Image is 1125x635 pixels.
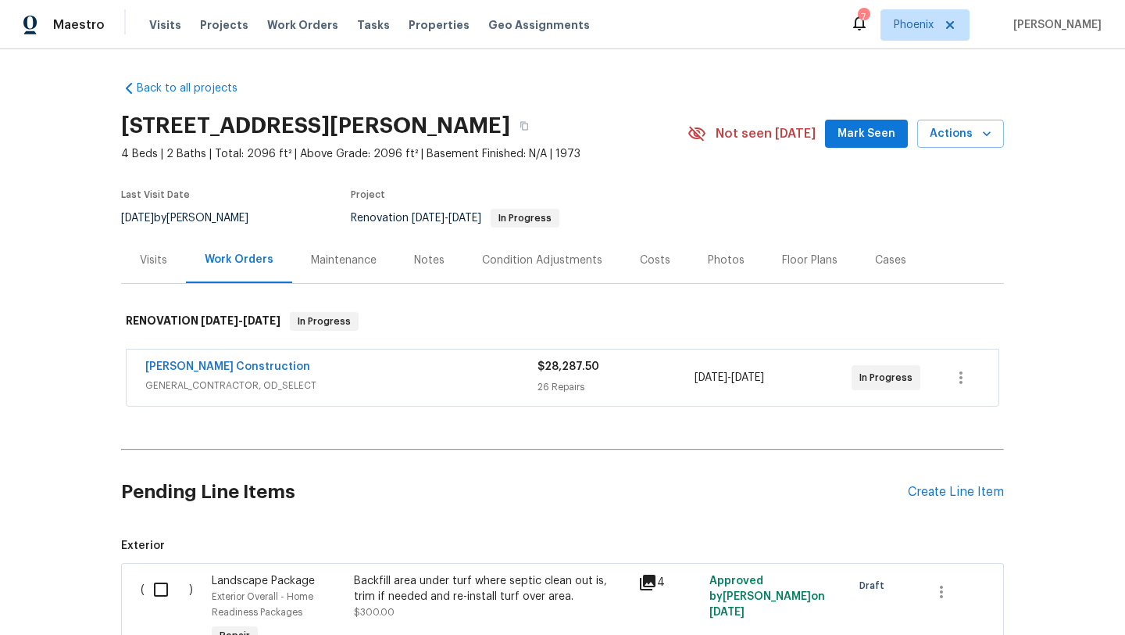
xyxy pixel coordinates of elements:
[200,17,248,33] span: Projects
[875,253,906,268] div: Cases
[908,485,1004,500] div: Create Line Item
[121,296,1004,346] div: RENOVATION [DATE]-[DATE]In Progress
[126,312,280,331] h6: RENOVATION
[145,361,310,372] a: [PERSON_NAME] Construction
[267,17,338,33] span: Work Orders
[709,576,825,618] span: Approved by [PERSON_NAME] on
[243,315,280,326] span: [DATE]
[695,370,764,386] span: -
[351,213,559,224] span: Renovation
[354,608,395,617] span: $300.00
[412,213,445,224] span: [DATE]
[695,372,727,383] span: [DATE]
[638,573,700,592] div: 4
[140,253,167,268] div: Visits
[409,17,470,33] span: Properties
[412,213,481,224] span: -
[121,190,190,199] span: Last Visit Date
[894,17,934,33] span: Phoenix
[311,253,377,268] div: Maintenance
[357,20,390,30] span: Tasks
[537,361,599,372] span: $28,287.50
[212,592,313,617] span: Exterior Overall - Home Readiness Packages
[121,81,271,96] a: Back to all projects
[145,378,537,393] span: GENERAL_CONTRACTOR, OD_SELECT
[488,17,590,33] span: Geo Assignments
[859,370,919,386] span: In Progress
[121,538,1004,554] span: Exterior
[708,253,745,268] div: Photos
[716,126,816,142] span: Not seen [DATE]
[825,120,908,149] button: Mark Seen
[837,124,895,144] span: Mark Seen
[782,253,837,268] div: Floor Plans
[917,120,1004,149] button: Actions
[640,253,670,268] div: Costs
[201,315,280,326] span: -
[53,17,105,33] span: Maestro
[121,118,510,134] h2: [STREET_ADDRESS][PERSON_NAME]
[510,112,538,140] button: Copy Address
[291,314,357,329] span: In Progress
[351,190,385,199] span: Project
[448,213,481,224] span: [DATE]
[537,379,695,395] div: 26 Repairs
[1007,17,1102,33] span: [PERSON_NAME]
[414,253,445,268] div: Notes
[859,578,891,594] span: Draft
[149,17,181,33] span: Visits
[205,252,273,267] div: Work Orders
[930,124,991,144] span: Actions
[121,213,154,224] span: [DATE]
[482,253,602,268] div: Condition Adjustments
[731,372,764,383] span: [DATE]
[201,315,238,326] span: [DATE]
[354,573,629,605] div: Backfill area under turf where septic clean out is, trim if needed and re-install turf over area.
[121,456,908,529] h2: Pending Line Items
[212,576,315,587] span: Landscape Package
[121,209,267,228] div: by [PERSON_NAME]
[492,213,558,223] span: In Progress
[121,146,687,162] span: 4 Beds | 2 Baths | Total: 2096 ft² | Above Grade: 2096 ft² | Basement Finished: N/A | 1973
[858,9,869,25] div: 7
[709,607,745,618] span: [DATE]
